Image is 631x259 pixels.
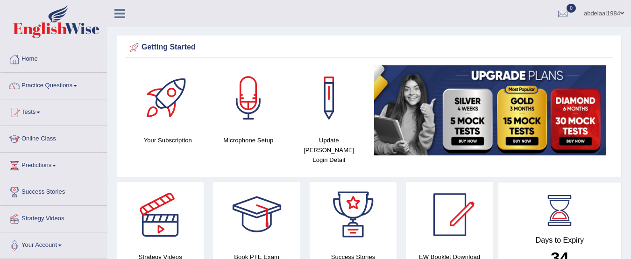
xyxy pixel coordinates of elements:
span: 0 [567,4,576,13]
img: small5.jpg [374,65,607,155]
a: Online Class [0,126,107,149]
div: Getting Started [128,41,611,55]
a: Home [0,46,107,70]
a: Tests [0,99,107,123]
h4: Microphone Setup [213,135,284,145]
h4: Your Subscription [132,135,204,145]
a: Your Account [0,232,107,256]
a: Strategy Videos [0,206,107,229]
a: Predictions [0,153,107,176]
h4: Days to Expiry [509,236,611,245]
a: Practice Questions [0,73,107,96]
h4: Update [PERSON_NAME] Login Detail [293,135,365,165]
a: Success Stories [0,179,107,203]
